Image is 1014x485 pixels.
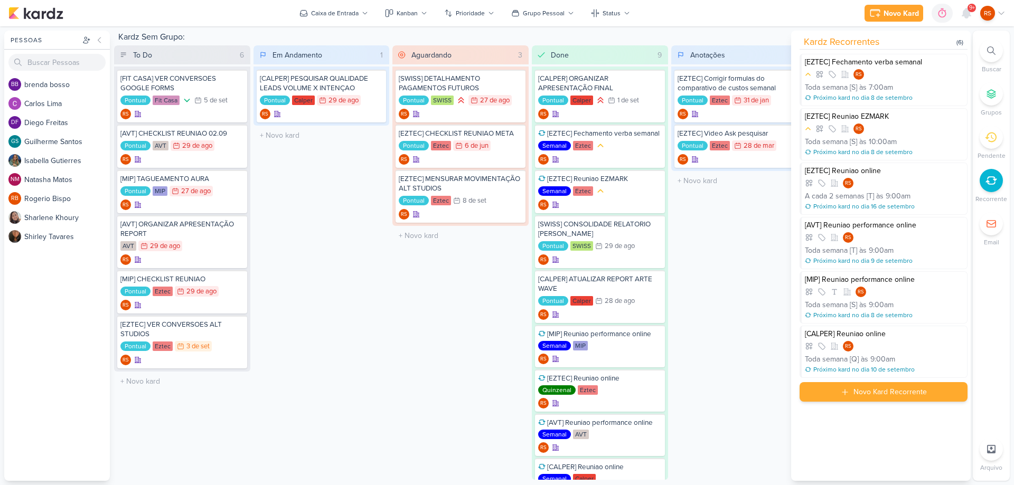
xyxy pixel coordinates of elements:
div: Criador(a): Renan Sena [120,355,131,365]
p: RS [856,127,862,132]
div: Pontual [120,186,151,196]
div: às [859,82,867,93]
div: Fit Casa [153,96,180,105]
p: RS [845,235,851,241]
div: 31 de jan [744,97,769,104]
p: RS [401,212,407,217]
p: Pendente [978,151,1006,160]
div: 9:00am [869,245,894,256]
div: 7:00am [869,82,893,93]
div: Renan Sena [120,154,131,165]
div: às [861,354,868,365]
div: semana [822,82,848,93]
div: Pontual [678,141,708,150]
div: Renan Sena [120,300,131,310]
div: 8 de set [463,197,486,204]
p: DF [11,120,18,126]
div: Eztec [578,385,598,395]
div: 9:00am [886,191,910,202]
div: [CALPER] Reuniao online [538,462,662,472]
div: [EZTEC] VER CONVERSOES ALT STUDIOS [120,320,244,339]
div: [AVT] ORGANIZAR APRESENTAÇÃO REPORT [120,220,244,239]
div: 9 [653,50,666,61]
div: Semanal [538,341,571,350]
div: Pontual [120,287,151,296]
div: Pontual [538,296,568,306]
div: [CALPER] ORGANIZAR APRESENTAÇÃO FINAL [538,74,662,93]
div: [CALPER] PESQUISAR QUALIDADE LEADS VOLUME X INTENÇAO [260,74,383,93]
div: Próximo kard no dia 8 de setembro [813,147,913,157]
div: Renan Sena [120,109,131,119]
div: Toda [805,299,820,310]
div: Pontual [678,96,708,105]
input: + Novo kard [395,228,527,243]
div: Próximo kard no dia 8 de setembro [813,93,913,102]
img: Isabella Gutierres [8,154,21,167]
p: RS [123,258,129,263]
div: R o g e r i o B i s p o [24,193,110,204]
div: 9:00am [870,354,895,365]
div: Criador(a): Renan Sena [678,154,688,165]
p: RS [540,357,547,362]
input: + Novo kard [673,173,805,188]
div: Criador(a): Renan Sena [120,199,131,210]
div: Prioridade Alta [595,95,606,106]
div: Renan Sena [853,69,864,80]
div: Renan Sena [678,109,688,119]
div: Toda [805,354,820,365]
div: Pontual [399,141,429,150]
p: RS [984,8,991,18]
div: Pontual [399,96,429,105]
div: Rogerio Bispo [8,192,21,205]
div: às [859,136,867,147]
div: Semanal [538,141,571,150]
div: Renan Sena [538,109,549,119]
div: Novo Kard [884,8,919,19]
div: semana [822,299,848,310]
div: semana [822,354,848,365]
div: b r e n d a b o s s o [24,79,110,90]
div: [EZTEC] MENSURAR MOVIMENTAÇÃO ALT STUDIOS [399,174,522,193]
div: Calper [570,96,593,105]
p: Grupos [981,108,1002,117]
p: RB [11,196,18,202]
div: Renan Sena [399,209,409,220]
div: [T] [850,245,857,256]
span: 9+ [969,4,975,12]
div: Próximo kard no dia 8 de setembro [813,310,913,320]
li: Ctrl + F [973,39,1010,74]
div: Criador(a): Renan Sena [538,309,549,320]
p: RS [858,290,864,295]
div: Toda [805,82,820,93]
div: Eztec [573,186,593,196]
div: Prioridade Baixa [182,95,192,106]
div: Renan Sena [538,398,549,408]
div: 10:00am [869,136,897,147]
input: Buscar Pessoas [8,54,106,71]
div: Renan Sena [399,109,409,119]
div: Eztec [710,96,730,105]
div: [Q] [850,354,859,365]
p: RS [401,157,407,163]
div: A cada 2 [805,191,833,202]
div: Semanal [538,186,571,196]
p: Arquivo [980,463,1002,472]
input: + Novo kard [116,374,248,389]
div: Criador(a): Renan Sena [538,442,549,453]
div: às [859,245,867,256]
div: Kardz Sem Grupo: [114,31,969,45]
div: Próximo kard no dia 10 de setembro [813,365,915,374]
p: RS [540,203,547,208]
div: Renan Sena [856,287,866,297]
div: Prioridade Média [804,70,812,79]
p: RS [401,112,407,117]
div: Eztec [153,341,173,351]
div: semana [822,136,848,147]
div: [EZTEC] Reuniao EZMARK [805,112,964,121]
div: I s a b e l l a G u t i e r r e s [24,155,110,166]
p: RS [123,112,129,117]
button: Novo Kard [865,5,923,22]
div: Próximo kard no dia 16 de setembro [813,202,915,211]
div: 29 de ago [182,142,212,149]
div: [FIT CASA] VER CONVERSOES GOOGLE FORMS [120,74,244,93]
